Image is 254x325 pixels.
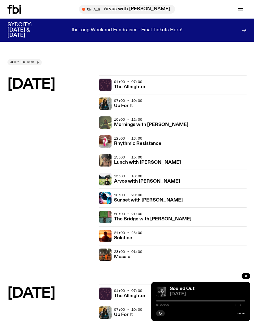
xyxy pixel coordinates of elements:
[170,292,245,297] span: [DATE]
[170,286,195,291] a: Souled Out
[114,123,188,127] h3: Mornings with [PERSON_NAME]
[10,60,34,64] span: Jump to now
[114,292,146,298] a: The Allnighter
[7,22,47,38] h3: SYDCITY: [DATE] & [DATE]
[232,303,245,306] span: -:--:--
[114,179,180,184] h3: Arvos with [PERSON_NAME]
[114,117,142,122] span: 10:00 - 12:00
[7,78,94,92] h2: [DATE]
[114,159,181,165] a: Lunch with [PERSON_NAME]
[99,192,112,204] img: Simon Caldwell stands side on, looking downwards. He has headphones on. Behind him is a brightly ...
[114,313,133,317] h3: Up For It
[114,211,142,216] span: 20:00 - 21:00
[7,287,94,301] h2: [DATE]
[114,140,161,146] a: Rhythmic Resistance
[114,253,130,259] a: Mosaic
[114,136,142,141] span: 12:00 - 13:00
[114,236,132,240] h3: Solstice
[114,174,142,179] span: 15:00 - 18:00
[99,116,112,129] img: Jim Kretschmer in a really cute outfit with cute braids, standing on a train holding up a peace s...
[114,217,191,222] h3: The Bridge with [PERSON_NAME]
[79,5,175,14] button: On AirArvos with [PERSON_NAME]
[156,303,169,306] span: 0:00:00
[114,235,132,240] a: Solstice
[114,84,146,89] a: The Allnighter
[99,306,112,319] img: Ify - a Brown Skin girl with black braided twists, looking up to the side with her tongue stickin...
[114,255,130,259] h3: Mosaic
[114,121,188,127] a: Mornings with [PERSON_NAME]
[114,102,133,108] a: Up For It
[114,178,180,184] a: Arvos with [PERSON_NAME]
[114,307,142,312] span: 07:00 - 10:00
[99,230,112,242] img: A girl standing in the ocean as waist level, staring into the rise of the sun.
[72,28,182,33] p: fbi Long Weekend Fundraiser - Final Tickets Here!
[114,197,183,203] a: Sunset with [PERSON_NAME]
[114,141,161,146] h3: Rhythmic Resistance
[114,198,183,203] h3: Sunset with [PERSON_NAME]
[114,216,191,222] a: The Bridge with [PERSON_NAME]
[99,173,112,185] img: Bri is smiling and wearing a black t-shirt. She is standing in front of a lush, green field. Ther...
[114,160,181,165] h3: Lunch with [PERSON_NAME]
[114,79,142,84] span: 01:00 - 07:00
[99,211,112,223] img: Amelia Sparke is wearing a black hoodie and pants, leaning against a blue, green and pink wall wi...
[7,59,42,65] button: Jump to now
[114,155,142,160] span: 13:00 - 15:00
[114,98,142,103] span: 07:00 - 10:00
[114,193,142,197] span: 18:00 - 20:00
[99,135,112,148] img: Attu crouches on gravel in front of a brown wall. They are wearing a white fur coat with a hood, ...
[114,104,133,108] h3: Up For It
[99,249,112,261] img: Tommy and Jono Playing at a fundraiser for Palestine
[114,288,142,293] span: 01:00 - 07:00
[114,85,146,89] h3: The Allnighter
[114,311,133,317] a: Up For It
[114,230,142,235] span: 21:00 - 23:00
[114,294,146,298] h3: The Allnighter
[114,249,142,254] span: 23:00 - 01:00
[99,97,112,110] img: Ify - a Brown Skin girl with black braided twists, looking up to the side with her tongue stickin...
